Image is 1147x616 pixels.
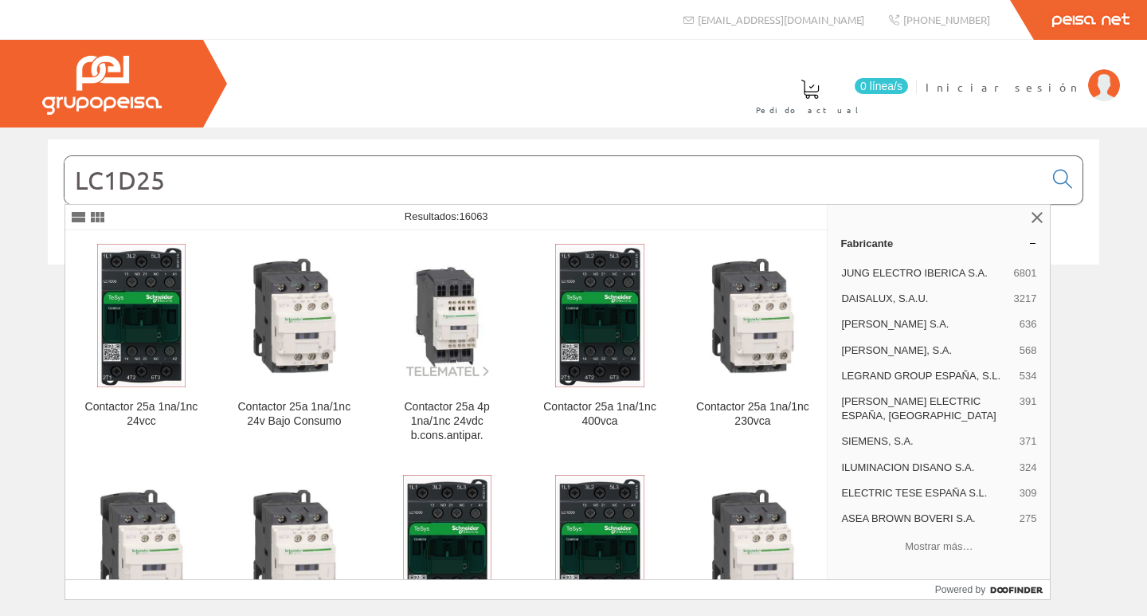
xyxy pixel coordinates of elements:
[555,244,644,387] img: Contactor 25a 1na/1nc 400vca
[1013,292,1036,306] span: 3217
[1013,266,1036,281] span: 6801
[218,231,370,461] a: Contactor 25a 1na/1nc 24v Bajo Consumo Contactor 25a 1na/1nc 24v Bajo Consumo
[371,231,523,461] a: Contactor 25a 4p 1na/1nc 24vdc b.cons.antipar. Contactor 25a 4p 1na/1nc 24vdc b.cons.antipar.
[690,400,816,429] div: Contactor 25a 1na/1nc 230vca
[698,13,864,26] span: [EMAIL_ADDRESS][DOMAIN_NAME]
[384,253,511,379] img: Contactor 25a 4p 1na/1nc 24vdc b.cons.antipar.
[926,79,1080,95] span: Iniciar sesión
[834,533,1043,559] button: Mostrar más…
[841,343,1012,358] span: [PERSON_NAME], S.A.
[841,486,1012,500] span: ELECTRIC TESE ESPAÑA S.L.
[459,210,487,222] span: 16063
[1020,369,1037,383] span: 534
[65,231,217,461] a: Contactor 25a 1na/1nc 24vcc Contactor 25a 1na/1nc 24vcc
[841,394,1012,423] span: [PERSON_NAME] ELECTRIC ESPAÑA, [GEOGRAPHIC_DATA]
[841,317,1012,332] span: [PERSON_NAME] S.A.
[231,484,358,610] img: Contactor 25a 1na/1nc 48vca
[935,580,1051,599] a: Powered by
[841,461,1012,475] span: ILUMINACION DISANO S.A.
[1020,512,1037,526] span: 275
[48,284,1099,298] div: © Grupo Peisa
[1020,343,1037,358] span: 568
[384,400,511,443] div: Contactor 25a 4p 1na/1nc 24vdc b.cons.antipar.
[1020,461,1037,475] span: 324
[42,56,162,115] img: Grupo Peisa
[97,244,186,387] img: Contactor 25a 1na/1nc 24vcc
[841,512,1012,526] span: ASEA BROWN BOVERI S.A.
[78,484,205,610] img: Contactor 25a 1na/1nc 110vca
[78,400,205,429] div: Contactor 25a 1na/1nc 24vcc
[537,400,664,429] div: Contactor 25a 1na/1nc 400vca
[841,434,1012,449] span: SIEMENS, S.A.
[231,253,358,379] img: Contactor 25a 1na/1nc 24v Bajo Consumo
[828,230,1050,256] a: Fabricante
[756,102,864,118] span: Pedido actual
[903,13,990,26] span: [PHONE_NUMBER]
[524,231,676,461] a: Contactor 25a 1na/1nc 400vca Contactor 25a 1na/1nc 400vca
[1020,394,1037,423] span: 391
[65,156,1043,204] input: Buscar...
[841,369,1012,383] span: LEGRAND GROUP ESPAÑA, S.L.
[926,66,1120,81] a: Iniciar sesión
[690,253,816,379] img: Contactor 25a 1na/1nc 230vca
[841,292,1007,306] span: DAISALUX, S.A.U.
[690,484,816,610] img: Contactor 25a 1na/1nc 24vcc
[935,583,985,597] span: Powered by
[841,266,1007,281] span: JUNG ELECTRO IBERICA S.A.
[231,400,358,429] div: Contactor 25a 1na/1nc 24v Bajo Consumo
[855,78,908,94] span: 0 línea/s
[1020,434,1037,449] span: 371
[405,210,488,222] span: Resultados:
[677,231,829,461] a: Contactor 25a 1na/1nc 230vca Contactor 25a 1na/1nc 230vca
[1020,486,1037,500] span: 309
[1020,317,1037,332] span: 636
